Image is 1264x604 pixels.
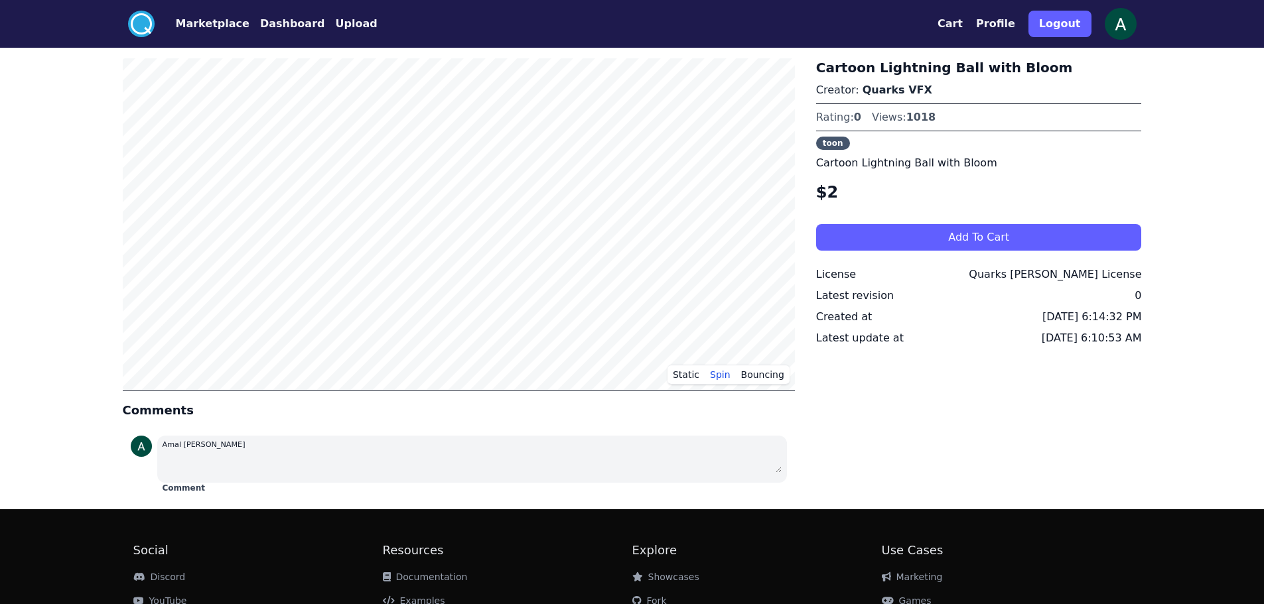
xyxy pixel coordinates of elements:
button: Cart [938,16,963,32]
div: [DATE] 6:14:32 PM [1042,309,1141,325]
button: Static [667,365,705,385]
h2: Explore [632,541,882,560]
span: toon [816,137,850,150]
a: Showcases [632,572,699,582]
button: Logout [1028,11,1091,37]
a: Quarks VFX [863,84,932,96]
div: Quarks [PERSON_NAME] License [969,267,1141,282]
div: Latest update at [816,330,904,346]
span: 0 [854,111,861,123]
button: Marketplace [176,16,249,32]
h4: $2 [816,182,1142,203]
a: Discord [133,572,186,582]
button: Spin [705,365,736,385]
img: profile [131,436,152,457]
button: Upload [335,16,377,32]
div: Latest revision [816,288,894,304]
a: Dashboard [249,16,325,32]
button: Dashboard [260,16,325,32]
h4: Comments [123,401,795,420]
div: [DATE] 6:10:53 AM [1042,330,1142,346]
h3: Cartoon Lightning Ball with Bloom [816,58,1142,77]
h2: Use Cases [882,541,1131,560]
button: Comment [163,483,205,493]
a: Documentation [383,572,468,582]
h2: Social [133,541,383,560]
button: Profile [976,16,1015,32]
small: Amal [PERSON_NAME] [163,440,246,449]
span: 1018 [906,111,936,123]
a: Marketplace [155,16,249,32]
a: Logout [1028,5,1091,42]
p: Creator: [816,82,1142,98]
div: Rating: [816,109,861,125]
img: profile [1105,8,1137,40]
h2: Resources [383,541,632,560]
div: License [816,267,856,282]
a: Upload [324,16,377,32]
p: Cartoon Lightning Ball with Bloom [816,155,1142,171]
a: Marketing [882,572,943,582]
button: Bouncing [736,365,790,385]
div: Created at [816,309,872,325]
div: 0 [1135,288,1141,304]
div: Views: [872,109,936,125]
button: Add To Cart [816,224,1142,251]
